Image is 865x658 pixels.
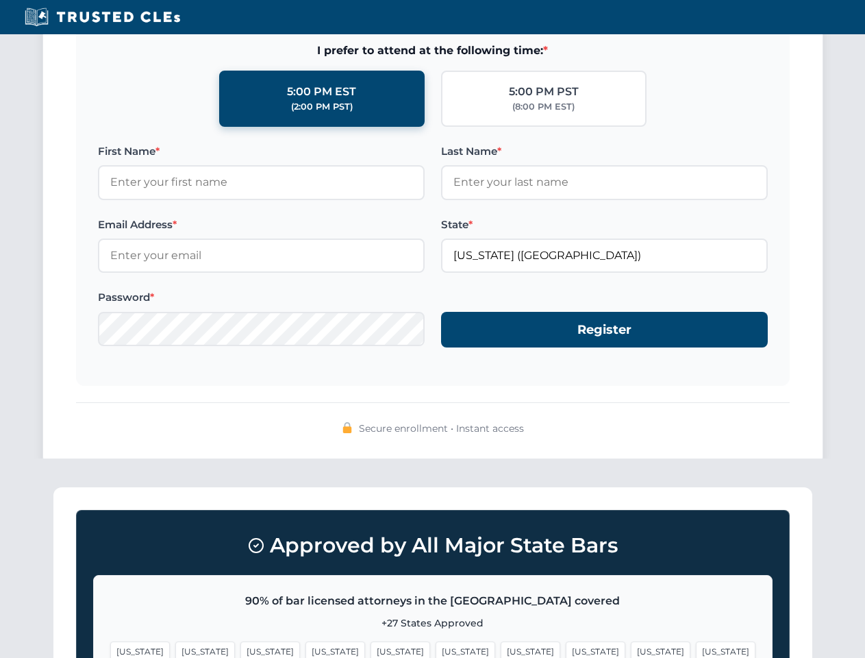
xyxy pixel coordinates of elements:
[98,42,768,60] span: I prefer to attend at the following time:
[441,312,768,348] button: Register
[291,100,353,114] div: (2:00 PM PST)
[359,421,524,436] span: Secure enrollment • Instant access
[93,527,773,564] h3: Approved by All Major State Bars
[98,239,425,273] input: Enter your email
[512,100,575,114] div: (8:00 PM EST)
[98,217,425,233] label: Email Address
[98,289,425,306] label: Password
[21,7,184,27] img: Trusted CLEs
[441,165,768,199] input: Enter your last name
[110,592,755,610] p: 90% of bar licensed attorneys in the [GEOGRAPHIC_DATA] covered
[441,217,768,233] label: State
[287,83,356,101] div: 5:00 PM EST
[98,165,425,199] input: Enter your first name
[441,239,768,273] input: Arizona (AZ)
[110,616,755,631] p: +27 States Approved
[98,143,425,160] label: First Name
[441,143,768,160] label: Last Name
[342,422,353,433] img: 🔒
[509,83,579,101] div: 5:00 PM PST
